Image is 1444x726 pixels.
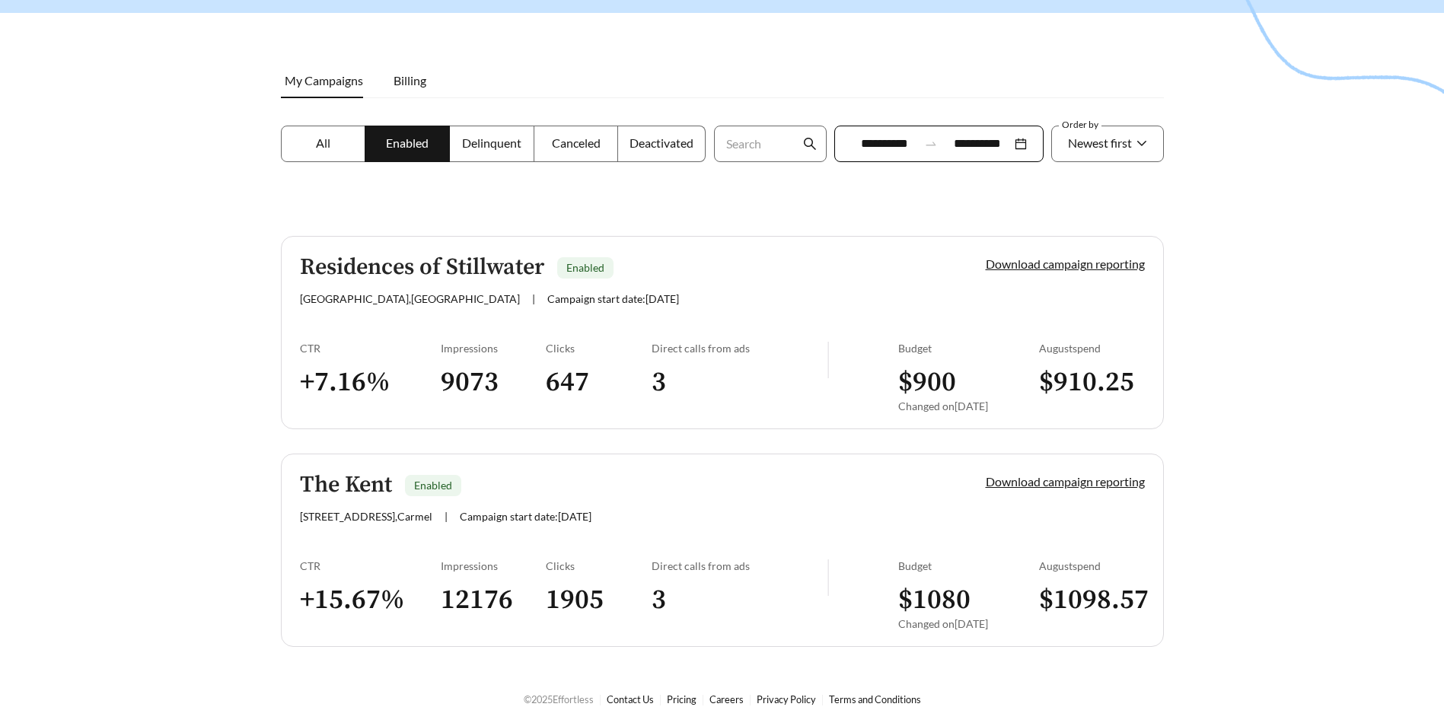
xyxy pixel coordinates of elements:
h5: The Kent [300,473,392,498]
span: to [924,137,938,151]
span: Enabled [386,135,429,150]
h5: Residences of Stillwater [300,255,544,280]
span: Enabled [566,261,604,274]
span: swap-right [924,137,938,151]
div: CTR [300,342,441,355]
div: Clicks [546,342,652,355]
span: search [803,137,817,151]
span: [STREET_ADDRESS] , Carmel [300,510,432,523]
h3: $ 910.25 [1039,365,1145,400]
span: Campaign start date: [DATE] [460,510,591,523]
h3: 647 [546,365,652,400]
span: Enabled [414,479,452,492]
div: Direct calls from ads [652,342,827,355]
span: Campaign start date: [DATE] [547,292,679,305]
span: Deactivated [630,135,693,150]
span: Newest first [1068,135,1132,150]
h3: 12176 [441,583,547,617]
span: © 2025 Effortless [524,693,594,705]
div: August spend [1039,342,1145,355]
span: Delinquent [462,135,521,150]
span: Billing [394,73,426,88]
a: Residences of StillwaterEnabled[GEOGRAPHIC_DATA],[GEOGRAPHIC_DATA]|Campaign start date:[DATE]Down... [281,236,1164,429]
span: Canceled [552,135,601,150]
h3: 9073 [441,365,547,400]
a: Download campaign reporting [986,474,1145,489]
a: Careers [709,693,744,705]
h3: + 15.67 % [300,583,441,617]
div: Changed on [DATE] [898,400,1039,412]
h3: $ 900 [898,365,1039,400]
h3: 3 [652,583,827,617]
div: Clicks [546,559,652,572]
span: | [532,292,535,305]
a: Privacy Policy [757,693,816,705]
h3: + 7.16 % [300,365,441,400]
div: CTR [300,559,441,572]
a: The KentEnabled[STREET_ADDRESS],Carmel|Campaign start date:[DATE]Download campaign reportingCTR+1... [281,454,1164,647]
a: Terms and Conditions [829,693,921,705]
h3: 1905 [546,583,652,617]
div: August spend [1039,559,1145,572]
img: line [827,559,829,596]
h3: 3 [652,365,827,400]
span: My Campaigns [285,73,363,88]
a: Download campaign reporting [986,256,1145,271]
div: Impressions [441,559,547,572]
div: Impressions [441,342,547,355]
span: [GEOGRAPHIC_DATA] , [GEOGRAPHIC_DATA] [300,292,520,305]
span: All [316,135,330,150]
div: Changed on [DATE] [898,617,1039,630]
img: line [827,342,829,378]
h3: $ 1098.57 [1039,583,1145,617]
div: Direct calls from ads [652,559,827,572]
h3: $ 1080 [898,583,1039,617]
div: Budget [898,559,1039,572]
a: Pricing [667,693,696,705]
span: | [445,510,448,523]
div: Budget [898,342,1039,355]
a: Contact Us [607,693,654,705]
